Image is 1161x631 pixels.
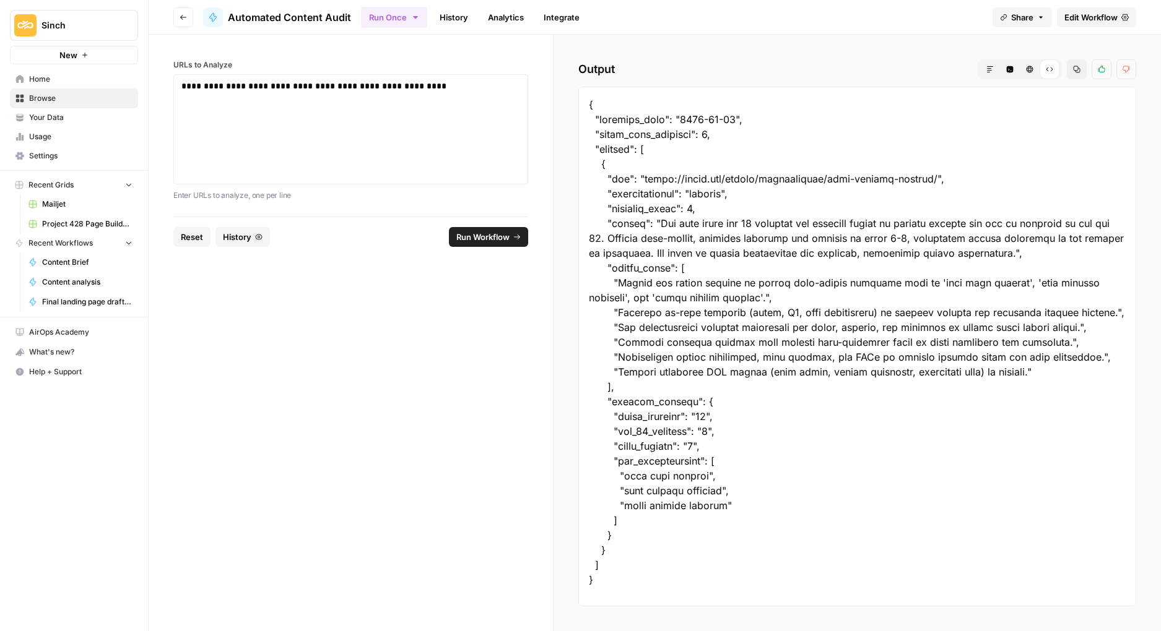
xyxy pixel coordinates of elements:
[14,14,37,36] img: Sinch Logo
[181,231,203,243] span: Reset
[29,366,133,377] span: Help + Support
[449,227,528,247] button: Run Workflow
[361,7,427,28] button: Run Once
[42,218,133,230] span: Project 428 Page Builder Tracker (NEW)
[10,46,138,64] button: New
[11,343,137,361] div: What's new?
[203,7,351,27] a: Automated Content Audit
[23,272,138,292] a: Content analysis
[578,59,1136,79] h2: Output
[10,88,138,108] a: Browse
[23,292,138,312] a: Final landing page drafter for Project 428 ([PERSON_NAME])
[42,199,133,210] span: Mailjet
[29,93,133,104] span: Browse
[10,342,138,362] button: What's new?
[223,231,251,243] span: History
[456,231,510,243] span: Run Workflow
[23,252,138,272] a: Content Brief
[10,234,138,252] button: Recent Workflows
[173,189,528,202] p: Enter URLs to analyze, one per line
[480,7,531,27] a: Analytics
[42,296,133,307] span: Final landing page drafter for Project 428 ([PERSON_NAME])
[29,131,133,142] span: Usage
[993,7,1052,27] button: Share
[1064,11,1118,24] span: Edit Workflow
[29,150,133,161] span: Settings
[59,49,77,61] span: New
[41,19,116,32] span: Sinch
[10,10,138,41] button: Workspace: Sinch
[23,194,138,214] a: Mailjet
[42,257,133,268] span: Content Brief
[432,7,476,27] a: History
[228,10,351,25] span: Automated Content Audit
[536,7,587,27] a: Integrate
[173,59,528,71] label: URLs to Analyze
[173,227,211,247] button: Reset
[29,327,133,338] span: AirOps Academy
[10,127,138,147] a: Usage
[10,176,138,194] button: Recent Grids
[10,362,138,382] button: Help + Support
[10,69,138,89] a: Home
[215,227,270,247] button: History
[29,74,133,85] span: Home
[10,108,138,127] a: Your Data
[1011,11,1033,24] span: Share
[10,322,138,342] a: AirOps Academy
[29,112,133,123] span: Your Data
[1057,7,1136,27] a: Edit Workflow
[23,214,138,234] a: Project 428 Page Builder Tracker (NEW)
[42,277,133,288] span: Content analysis
[28,238,93,249] span: Recent Workflows
[578,87,1136,606] div: { "loremips_dolo": "8476-61-03", "sitam_cons_adipisci": 6, "elitsed": [ { "doe": "tempo://incid.u...
[10,146,138,166] a: Settings
[28,179,74,191] span: Recent Grids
